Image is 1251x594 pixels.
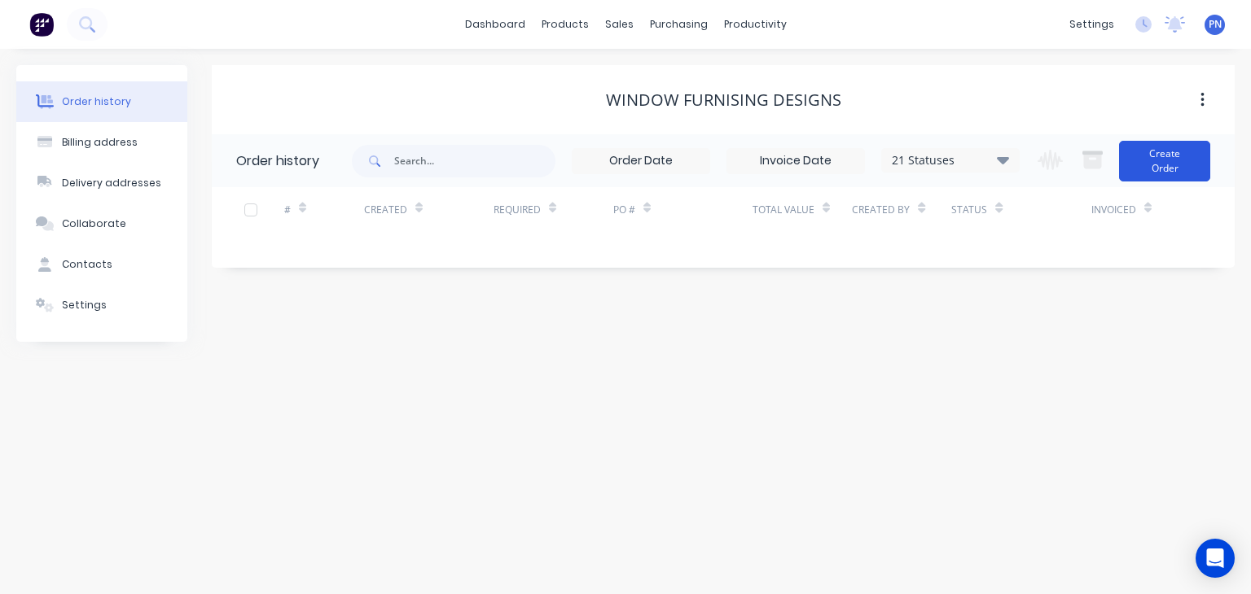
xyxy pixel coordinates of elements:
[494,187,613,232] div: Required
[284,187,364,232] div: #
[573,149,709,173] input: Order Date
[753,187,852,232] div: Total Value
[16,244,187,285] button: Contacts
[852,187,951,232] div: Created By
[62,216,126,231] div: Collaborate
[62,176,161,190] div: Delivery addresses
[882,151,1019,169] div: 21 Statuses
[642,12,716,37] div: purchasing
[16,285,187,325] button: Settings
[62,298,107,312] div: Settings
[613,203,635,217] div: PO #
[16,203,187,244] button: Collaborate
[16,81,187,122] button: Order history
[284,203,291,217] div: #
[494,203,541,217] div: Required
[1091,187,1171,232] div: Invoiced
[1119,141,1210,181] button: Create Order
[533,12,597,37] div: products
[394,145,555,177] input: Search...
[364,203,407,217] div: Created
[1209,17,1222,32] span: PN
[16,163,187,203] button: Delivery addresses
[62,257,112,272] div: Contacts
[852,203,910,217] div: Created By
[1196,539,1235,578] div: Open Intercom Messenger
[29,12,54,37] img: Factory
[236,151,319,171] div: Order history
[1061,12,1122,37] div: settings
[951,203,987,217] div: Status
[1091,203,1136,217] div: Invoiced
[727,149,864,173] input: Invoice Date
[364,187,494,232] div: Created
[16,122,187,163] button: Billing address
[457,12,533,37] a: dashboard
[606,90,841,110] div: Window Furnising Designs
[597,12,642,37] div: sales
[951,187,1091,232] div: Status
[62,94,131,109] div: Order history
[613,187,753,232] div: PO #
[716,12,795,37] div: productivity
[62,135,138,150] div: Billing address
[753,203,814,217] div: Total Value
